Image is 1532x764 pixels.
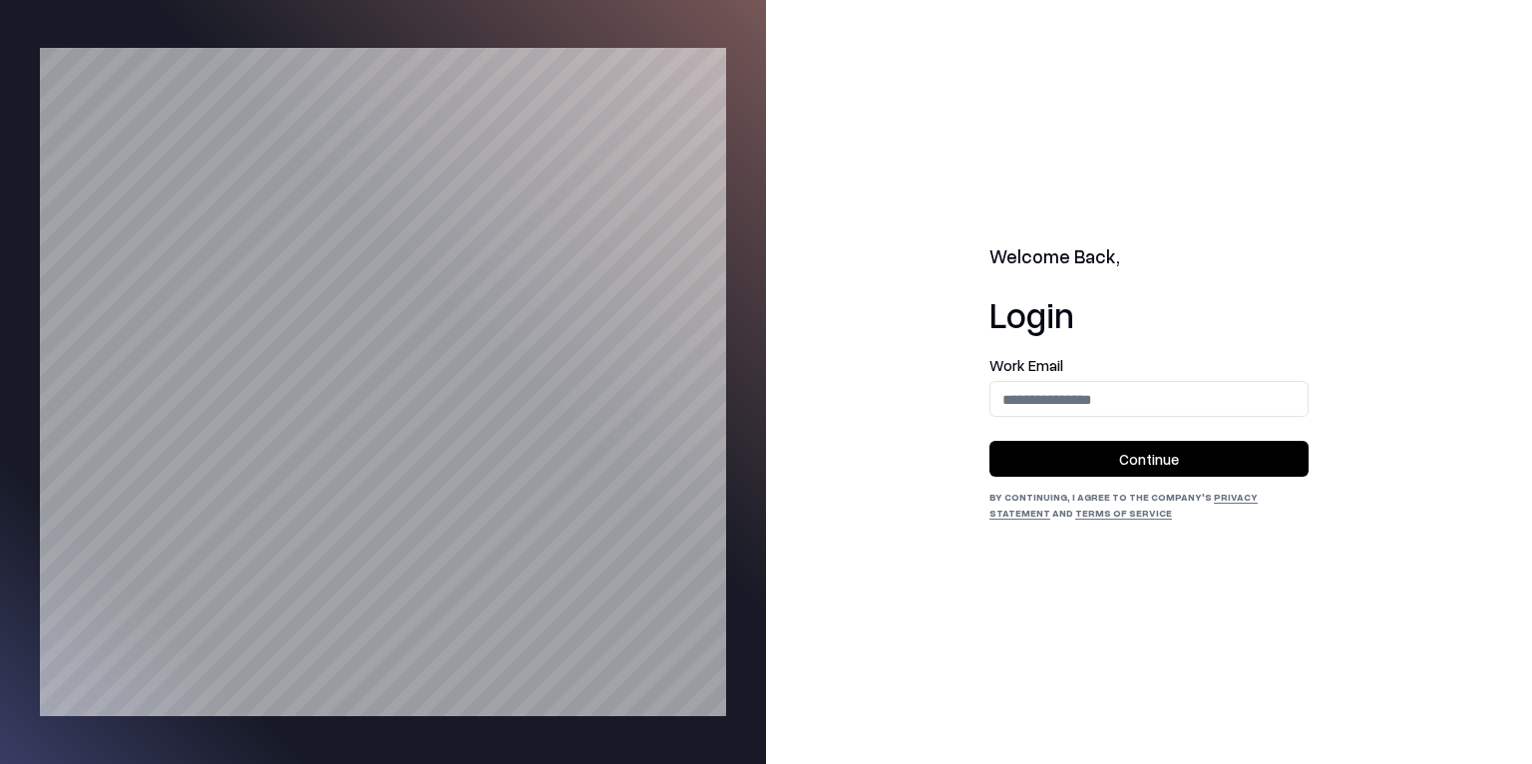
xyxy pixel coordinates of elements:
div: By continuing, I agree to the Company's and [989,489,1309,521]
a: Terms of Service [1075,507,1172,519]
button: Continue [989,441,1309,477]
label: Work Email [989,358,1309,373]
h1: Login [989,294,1309,334]
h2: Welcome Back, [989,243,1309,271]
